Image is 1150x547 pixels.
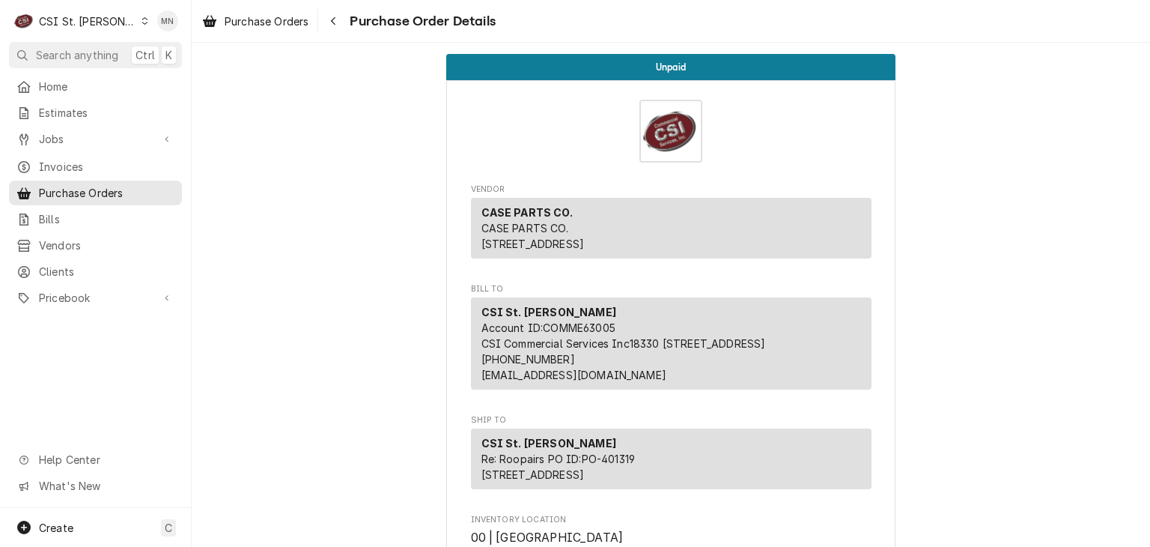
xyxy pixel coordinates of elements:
a: Go to Pricebook [9,285,182,310]
span: Vendor [471,184,871,196]
span: Purchase Orders [39,185,174,201]
a: Purchase Orders [9,181,182,205]
div: MN [157,10,178,31]
span: Jobs [39,131,152,147]
div: Purchase Order Bill To [471,283,871,396]
span: Purchase Order Details [345,11,496,31]
span: Ctrl [136,47,155,63]
span: Bill To [471,283,871,295]
div: Bill To [471,297,871,396]
span: Purchase Orders [225,13,308,29]
span: Inventory Location [471,529,871,547]
a: [EMAIL_ADDRESS][DOMAIN_NAME] [481,369,666,381]
div: Bill To [471,297,871,390]
div: CSI St. Louis's Avatar [13,10,34,31]
strong: CSI St. [PERSON_NAME] [481,437,616,450]
span: Clients [39,264,174,279]
span: Ship To [471,414,871,426]
span: Re: Roopairs PO ID: PO-401319 [481,453,636,465]
span: Account ID: COMME63005 [481,321,615,334]
a: Vendors [9,233,182,258]
img: Logo [639,100,702,163]
a: Clients [9,259,182,284]
span: Create [39,522,73,534]
a: Bills [9,207,182,232]
div: CSI St. [PERSON_NAME] [39,13,136,29]
div: Purchase Order Ship To [471,414,871,496]
span: C [165,520,172,536]
a: Go to What's New [9,474,182,498]
div: Status [446,54,895,80]
span: 00 | [GEOGRAPHIC_DATA] [471,531,624,545]
div: Ship To [471,429,871,489]
span: What's New [39,478,173,494]
span: Help Center [39,452,173,468]
div: C [13,10,34,31]
div: Vendor [471,198,871,259]
span: Inventory Location [471,514,871,526]
span: CSI Commercial Services Inc18330 [STREET_ADDRESS] [481,337,766,350]
a: Go to Help Center [9,447,182,472]
span: Unpaid [656,62,686,72]
span: Home [39,79,174,94]
div: Vendor [471,198,871,265]
a: [PHONE_NUMBER] [481,353,575,366]
span: [STREET_ADDRESS] [481,468,585,481]
strong: CASE PARTS CO. [481,206,573,219]
div: Purchase Order Vendor [471,184,871,265]
button: Search anythingCtrlK [9,42,182,68]
a: Invoices [9,154,182,179]
div: Ship To [471,429,871,495]
a: Purchase Orders [196,9,314,34]
div: Melissa Nehls's Avatar [157,10,178,31]
span: Estimates [39,105,174,121]
span: Bills [39,211,174,227]
span: K [165,47,172,63]
span: Pricebook [39,290,152,306]
span: Vendors [39,238,174,253]
a: Estimates [9,100,182,125]
a: Home [9,74,182,99]
a: Go to Jobs [9,127,182,151]
div: Inventory Location [471,514,871,546]
span: Invoices [39,159,174,175]
strong: CSI St. [PERSON_NAME] [481,306,616,318]
span: CASE PARTS CO. [STREET_ADDRESS] [481,222,585,250]
span: Search anything [36,47,118,63]
button: Navigate back [321,9,345,33]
